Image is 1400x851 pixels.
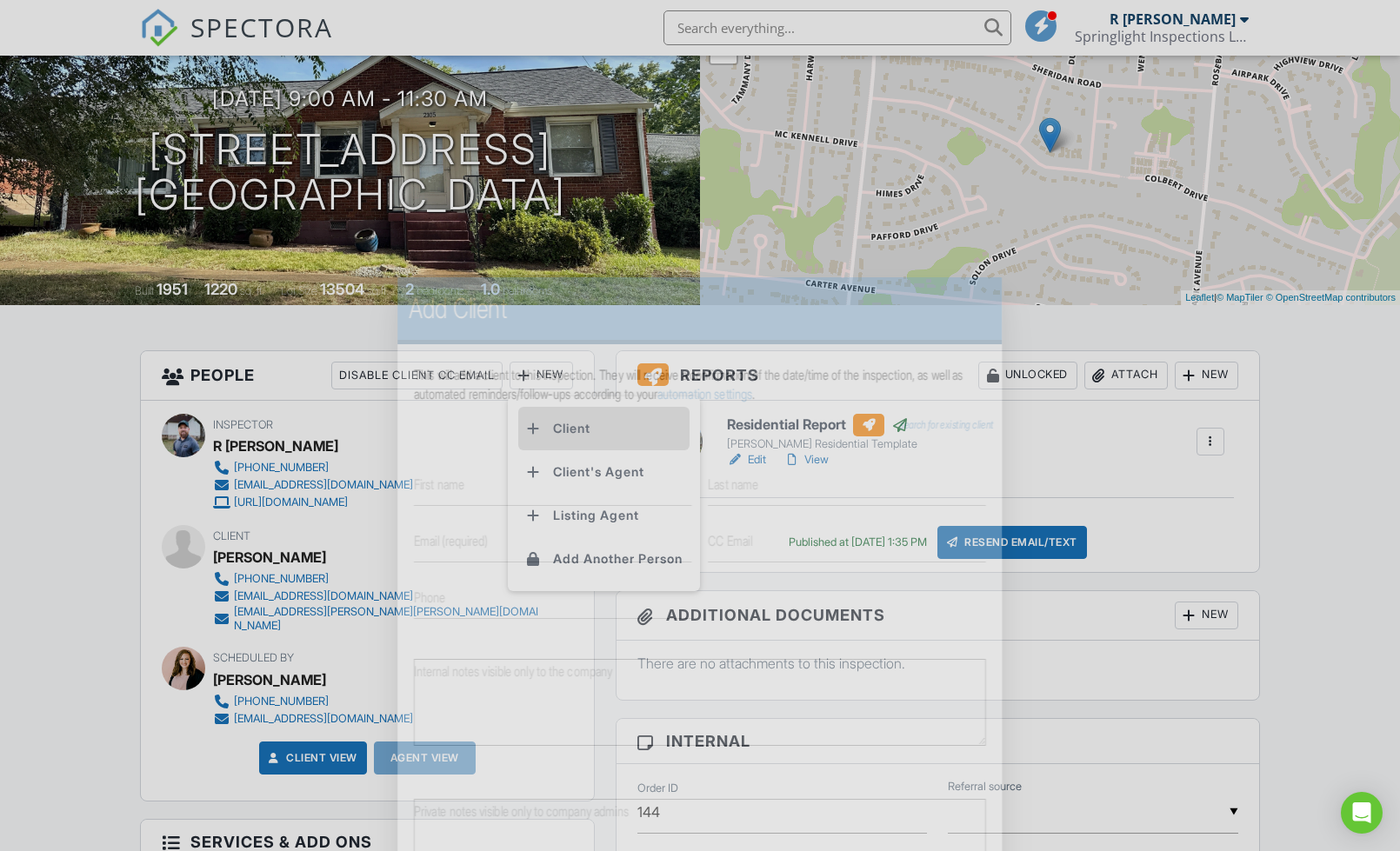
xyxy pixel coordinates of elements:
[658,386,753,403] a: automation settings
[414,801,629,821] label: Private notes visible only to company admins
[414,662,612,681] label: Internal notes visible only to the company
[901,418,995,432] a: search for existing client
[414,588,445,607] label: Phone
[1341,792,1383,834] div: Open Intercom Messenger
[708,475,758,494] label: Last name
[708,531,752,550] label: CC Email
[414,365,985,404] p: This will add a client to this inspection. They will receive a confirmation of the date/time of t...
[414,475,464,494] label: First name
[409,291,991,326] h2: Add Client
[414,531,489,550] label: Email (required)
